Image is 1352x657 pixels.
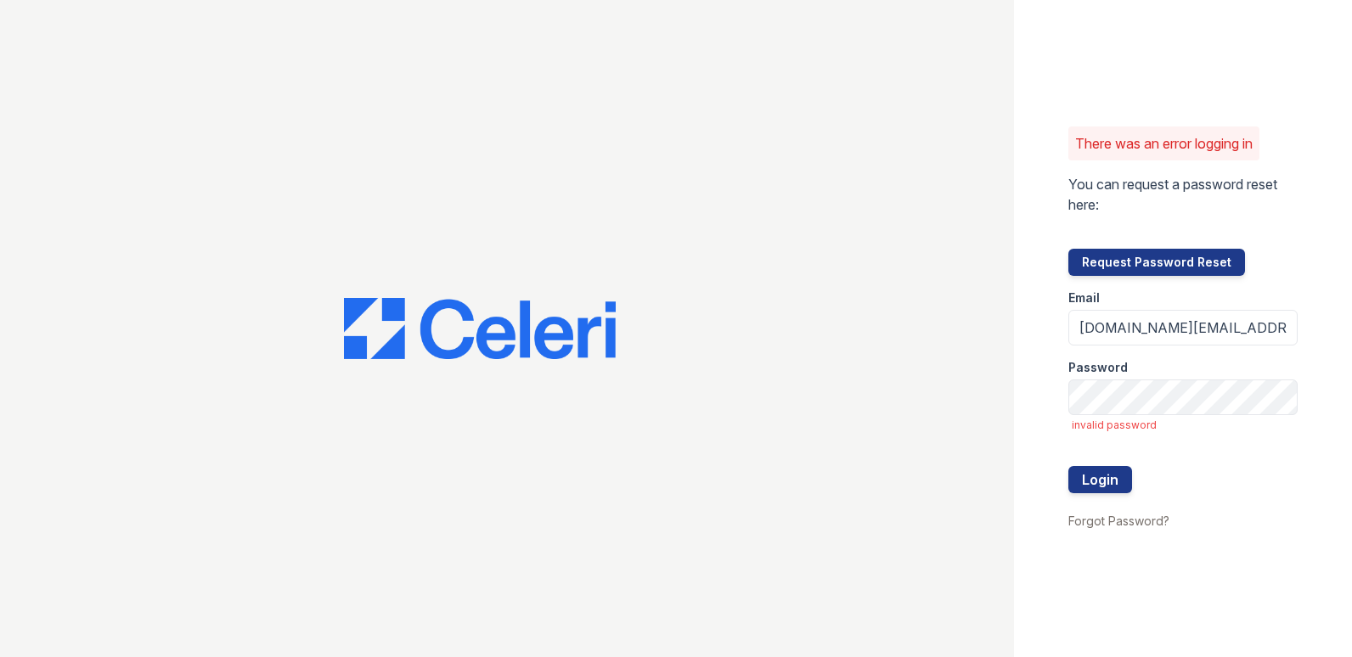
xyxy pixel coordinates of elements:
img: CE_Logo_Blue-a8612792a0a2168367f1c8372b55b34899dd931a85d93a1a3d3e32e68fde9ad4.png [344,298,616,359]
a: Forgot Password? [1068,514,1169,528]
span: invalid password [1072,418,1298,432]
p: You can request a password reset here: [1068,174,1298,215]
button: Login [1068,466,1132,493]
p: There was an error logging in [1075,133,1253,154]
label: Email [1068,289,1100,306]
button: Request Password Reset [1068,249,1245,276]
label: Password [1068,359,1128,376]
